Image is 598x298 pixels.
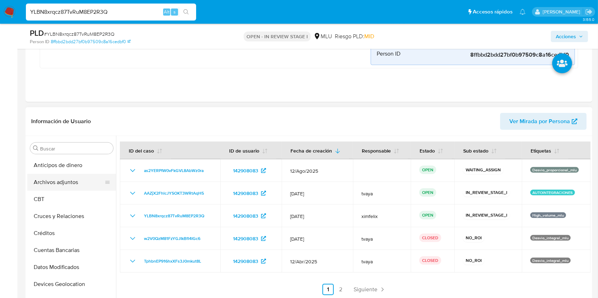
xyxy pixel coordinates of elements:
[30,27,44,39] b: PLD
[40,145,110,152] input: Buscar
[463,51,569,58] span: 8ffbbd2bdd27bf0b97509c8a16cedbf0
[244,31,311,41] p: OPEN - IN REVIEW STAGE I
[27,174,110,191] button: Archivos adjuntos
[179,7,193,17] button: search-icon
[27,225,116,242] button: Créditos
[27,191,116,208] button: CBT
[51,39,131,45] a: 8ffbbd2bdd27bf0b97509c8a16cedbf0
[33,145,39,151] button: Buscar
[27,276,116,293] button: Devices Geolocation
[314,33,332,40] div: MLU
[583,17,594,22] span: 3.155.0
[27,208,116,225] button: Cruces y Relaciones
[27,157,116,174] button: Anticipos de dinero
[173,8,176,15] span: s
[44,30,115,38] span: # YLBN8xrqcz87TvRuM8EP2R3Q
[551,31,588,42] button: Acciones
[500,113,587,130] button: Ver Mirada por Persona
[27,242,116,259] button: Cuentas Bancarias
[520,9,526,15] a: Notificaciones
[27,259,116,276] button: Datos Modificados
[473,8,513,16] span: Accesos rápidos
[335,33,374,40] span: Riesgo PLD:
[164,8,170,15] span: Alt
[26,7,196,17] input: Buscar usuario o caso...
[377,50,400,57] span: Person ID
[364,32,374,40] span: MID
[585,8,593,16] a: Salir
[509,113,570,130] span: Ver Mirada por Persona
[31,118,91,125] h1: Información de Usuario
[30,39,49,45] b: Person ID
[556,31,576,42] span: Acciones
[543,8,583,15] p: ximena.felix@mercadolibre.com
